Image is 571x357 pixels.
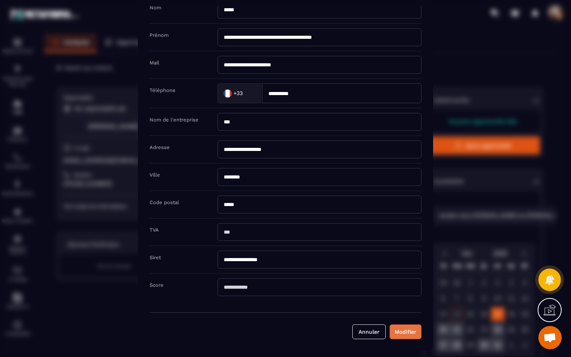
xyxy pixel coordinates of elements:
label: Score [150,282,164,288]
button: Annuler [352,324,386,339]
button: Modifier [390,324,421,339]
img: Country Flag [220,86,235,101]
label: Nom [150,5,161,10]
label: Nom de l'entreprise [150,117,198,123]
label: Adresse [150,144,170,150]
div: Ouvrir le chat [538,326,562,349]
label: TVA [150,227,159,233]
label: Téléphone [150,87,176,93]
div: Search for option [218,83,262,103]
label: Ville [150,172,160,178]
label: Prénom [150,32,169,38]
label: Mail [150,60,159,66]
input: Search for option [244,88,254,99]
label: Code postal [150,199,179,205]
label: Siret [150,255,161,260]
span: +33 [233,90,243,97]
